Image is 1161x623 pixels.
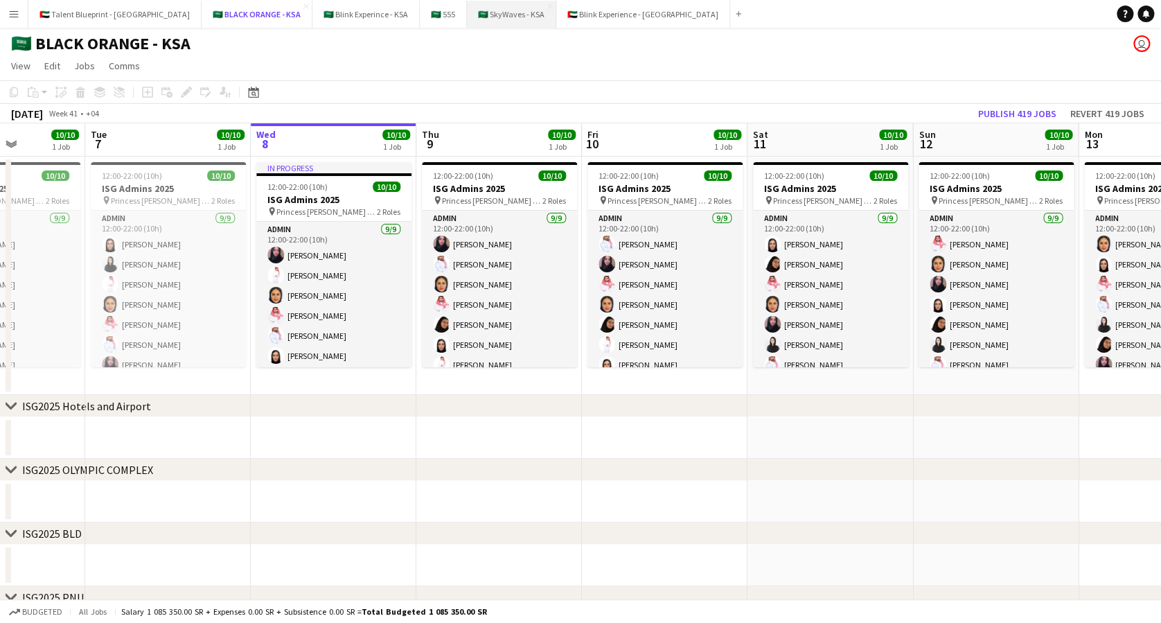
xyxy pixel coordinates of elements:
[256,193,411,206] h3: ISG Admins 2025
[587,211,743,419] app-card-role: Admin9/912:00-22:00 (10h)[PERSON_NAME][PERSON_NAME][PERSON_NAME][PERSON_NAME][PERSON_NAME][PERSON...
[422,128,439,141] span: Thu
[103,57,145,75] a: Comms
[256,128,276,141] span: Wed
[422,162,577,367] app-job-card: 12:00-22:00 (10h)10/10ISG Admins 2025 Princess [PERSON_NAME] University2 RolesAdmin9/912:00-22:00...
[919,182,1074,195] h3: ISG Admins 2025
[869,170,897,181] span: 10/10
[542,195,566,206] span: 2 Roles
[86,108,99,119] div: +04
[930,170,990,181] span: 12:00-22:00 (10h)
[91,128,107,141] span: Tue
[377,207,400,217] span: 2 Roles
[22,607,62,617] span: Budgeted
[751,136,768,152] span: 11
[11,107,43,121] div: [DATE]
[714,141,741,152] div: 1 Job
[217,130,245,140] span: 10/10
[548,130,576,140] span: 10/10
[442,195,542,206] span: Princess [PERSON_NAME] University
[753,211,908,419] app-card-role: Admin9/912:00-22:00 (10h)[PERSON_NAME][PERSON_NAME][PERSON_NAME][PERSON_NAME][PERSON_NAME][PERSON...
[254,136,276,152] span: 8
[587,162,743,367] app-job-card: 12:00-22:00 (10h)10/10ISG Admins 2025 Princess [PERSON_NAME] University2 RolesAdmin9/912:00-22:00...
[608,195,708,206] span: Princess [PERSON_NAME] University
[91,162,246,367] app-job-card: 12:00-22:00 (10h)10/10ISG Admins 2025 Princess [PERSON_NAME] University2 RolesAdmin9/912:00-22:00...
[556,1,730,28] button: 🇦🇪 Blink Experience - [GEOGRAPHIC_DATA]
[6,57,36,75] a: View
[373,182,400,192] span: 10/10
[587,182,743,195] h3: ISG Admins 2025
[51,130,79,140] span: 10/10
[202,1,312,28] button: 🇸🇦 BLACK ORANGE - KSA
[753,128,768,141] span: Sat
[22,527,82,541] div: ISG2025 BLD
[420,1,467,28] button: 🇸🇦 555
[74,60,95,72] span: Jobs
[1095,170,1155,181] span: 12:00-22:00 (10h)
[362,606,487,617] span: Total Budgeted 1 085 350.00 SR
[420,136,439,152] span: 9
[91,211,246,419] app-card-role: Admin9/912:00-22:00 (10h)[PERSON_NAME][PERSON_NAME][PERSON_NAME][PERSON_NAME][PERSON_NAME][PERSON...
[973,105,1062,123] button: Publish 419 jobs
[714,130,741,140] span: 10/10
[111,195,211,206] span: Princess [PERSON_NAME] University
[753,162,908,367] app-job-card: 12:00-22:00 (10h)10/10ISG Admins 2025 Princess [PERSON_NAME] University2 RolesAdmin9/912:00-22:00...
[382,130,410,140] span: 10/10
[1084,128,1102,141] span: Mon
[753,182,908,195] h3: ISG Admins 2025
[211,195,235,206] span: 2 Roles
[939,195,1039,206] span: Princess [PERSON_NAME] University
[46,195,69,206] span: 2 Roles
[916,136,935,152] span: 12
[256,162,411,173] div: In progress
[919,211,1074,419] app-card-role: Admin9/912:00-22:00 (10h)[PERSON_NAME][PERSON_NAME][PERSON_NAME][PERSON_NAME][PERSON_NAME][PERSON...
[467,1,556,28] button: 🇸🇦 SkyWaves - KSA
[69,57,100,75] a: Jobs
[11,60,30,72] span: View
[538,170,566,181] span: 10/10
[22,399,151,413] div: ISG2025 Hotels and Airport
[1035,170,1063,181] span: 10/10
[585,136,599,152] span: 10
[383,141,409,152] div: 1 Job
[422,211,577,419] app-card-role: Admin9/912:00-22:00 (10h)[PERSON_NAME][PERSON_NAME][PERSON_NAME][PERSON_NAME][PERSON_NAME][PERSON...
[89,136,107,152] span: 7
[46,108,80,119] span: Week 41
[52,141,78,152] div: 1 Job
[880,141,906,152] div: 1 Job
[109,60,140,72] span: Comms
[708,195,732,206] span: 2 Roles
[207,170,235,181] span: 10/10
[256,162,411,367] app-job-card: In progress12:00-22:00 (10h)10/10ISG Admins 2025 Princess [PERSON_NAME] University2 RolesAdmin9/9...
[7,604,64,620] button: Budgeted
[1045,141,1072,152] div: 1 Job
[599,170,659,181] span: 12:00-22:00 (10h)
[1065,105,1150,123] button: Revert 419 jobs
[91,182,246,195] h3: ISG Admins 2025
[267,182,328,192] span: 12:00-22:00 (10h)
[312,1,420,28] button: 🇸🇦 Blink Experince - KSA
[1039,195,1063,206] span: 2 Roles
[919,162,1074,367] app-job-card: 12:00-22:00 (10h)10/10ISG Admins 2025 Princess [PERSON_NAME] University2 RolesAdmin9/912:00-22:00...
[433,170,493,181] span: 12:00-22:00 (10h)
[276,207,377,217] span: Princess [PERSON_NAME] University
[704,170,732,181] span: 10/10
[773,195,874,206] span: Princess [PERSON_NAME] University
[218,141,244,152] div: 1 Job
[11,33,190,54] h1: 🇸🇦 BLACK ORANGE - KSA
[874,195,897,206] span: 2 Roles
[1045,130,1072,140] span: 10/10
[76,606,109,617] span: All jobs
[587,128,599,141] span: Fri
[256,222,411,430] app-card-role: Admin9/912:00-22:00 (10h)[PERSON_NAME][PERSON_NAME][PERSON_NAME][PERSON_NAME][PERSON_NAME][PERSON...
[422,182,577,195] h3: ISG Admins 2025
[919,128,935,141] span: Sun
[879,130,907,140] span: 10/10
[1082,136,1102,152] span: 13
[22,590,84,604] div: ISG2025 PNU
[39,57,66,75] a: Edit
